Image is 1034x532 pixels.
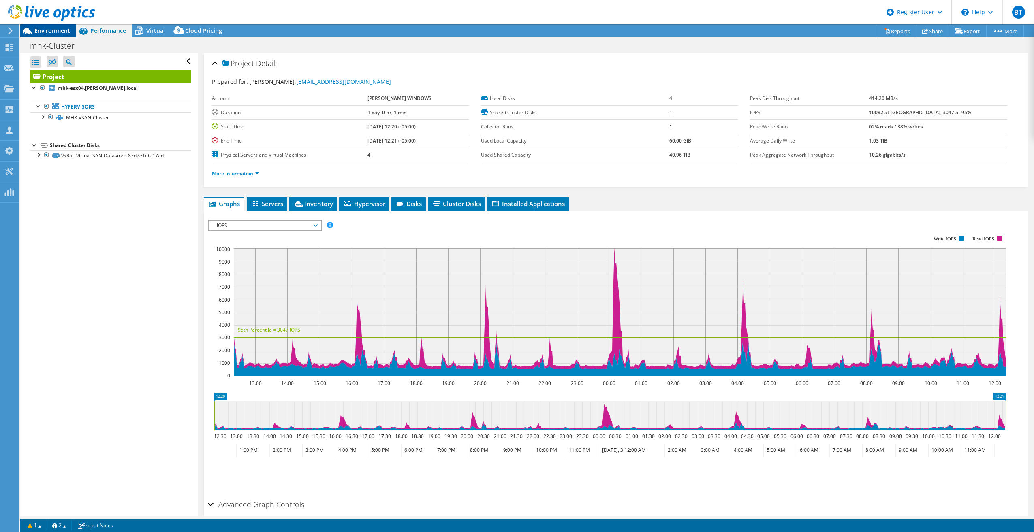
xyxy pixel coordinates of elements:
a: More Information [212,170,259,177]
svg: \n [961,9,969,16]
text: Write IOPS [934,236,956,242]
text: Read IOPS [972,236,994,242]
text: 11:00 [955,433,967,440]
text: 01:30 [642,433,654,440]
text: 10000 [216,246,230,253]
text: 07:30 [840,433,852,440]
span: Performance [90,27,126,34]
span: BT [1012,6,1025,19]
text: 8000 [219,271,230,278]
b: 1.03 TiB [869,137,887,144]
span: Disks [395,200,422,208]
span: Cloud Pricing [185,27,222,34]
text: 23:30 [576,433,588,440]
text: 08:00 [856,433,868,440]
text: 3000 [219,334,230,341]
span: Installed Applications [491,200,565,208]
text: 21:00 [506,380,519,387]
text: 17:00 [361,433,374,440]
text: 00:00 [602,380,615,387]
text: 06:00 [790,433,803,440]
text: 09:00 [892,380,904,387]
label: Account [212,94,367,102]
text: 5000 [219,309,230,316]
text: 00:00 [592,433,605,440]
text: 10:30 [938,433,951,440]
text: 15:30 [312,433,325,440]
a: 1 [22,520,47,530]
text: 09:00 [889,433,902,440]
b: 10.26 gigabits/s [869,151,906,158]
text: 10:00 [924,380,937,387]
label: Collector Runs [481,123,669,131]
label: Peak Disk Throughput [750,94,869,102]
text: 11:00 [956,380,969,387]
text: 1000 [219,360,230,366]
a: Project Notes [71,520,119,530]
b: 414.20 MB/s [869,95,898,102]
label: Start Time [212,123,367,131]
b: 60.00 GiB [669,137,691,144]
b: [DATE] 12:20 (-05:00) [367,123,416,130]
b: 40.96 TiB [669,151,690,158]
h1: mhk-Cluster [26,41,87,50]
text: 20:00 [474,380,486,387]
text: 12:00 [988,380,1001,387]
b: 62% reads / 38% writes [869,123,923,130]
text: 06:00 [795,380,808,387]
label: Peak Aggregate Network Throughput [750,151,869,159]
text: 07:00 [827,380,840,387]
a: MHK-VSAN-Cluster [30,112,191,123]
label: Read/Write Ratio [750,123,869,131]
span: Inventory [293,200,333,208]
text: 18:30 [411,433,423,440]
b: mhk-esx04.[PERSON_NAME].local [58,85,138,92]
text: 20:00 [460,433,473,440]
text: 14:00 [281,380,293,387]
text: 03:30 [707,433,720,440]
text: 09:30 [905,433,918,440]
text: 17:00 [377,380,390,387]
text: 15:00 [296,433,308,440]
text: 12:00 [988,433,1000,440]
b: [DATE] 12:21 (-05:00) [367,137,416,144]
text: 05:30 [773,433,786,440]
b: 1 [669,109,672,116]
label: Shared Cluster Disks [481,109,669,117]
text: 95th Percentile = 3047 IOPS [238,326,300,333]
span: Graphs [208,200,240,208]
text: 01:00 [634,380,647,387]
a: Export [949,25,987,37]
text: 04:00 [724,433,737,440]
text: 17:30 [378,433,391,440]
text: 01:00 [625,433,638,440]
span: Cluster Disks [432,200,481,208]
text: 22:00 [526,433,539,440]
text: 04:00 [731,380,743,387]
b: 1 [669,123,672,130]
text: 08:00 [860,380,872,387]
text: 19:00 [442,380,454,387]
text: 04:30 [741,433,753,440]
span: [PERSON_NAME], [249,78,391,85]
text: 13:00 [249,380,261,387]
span: Hypervisor [343,200,385,208]
b: 4 [367,151,370,158]
label: IOPS [750,109,869,117]
text: 03:00 [691,433,704,440]
text: 2000 [219,347,230,354]
span: Environment [34,27,70,34]
text: 06:30 [806,433,819,440]
text: 03:00 [699,380,711,387]
text: 13:30 [246,433,259,440]
b: 4 [669,95,672,102]
a: Share [916,25,949,37]
text: 02:00 [658,433,671,440]
text: 4000 [219,321,230,328]
a: More [986,25,1024,37]
text: 18:00 [410,380,422,387]
text: 19:30 [444,433,457,440]
label: Average Daily Write [750,137,869,145]
span: Details [256,58,278,68]
text: 02:30 [675,433,687,440]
